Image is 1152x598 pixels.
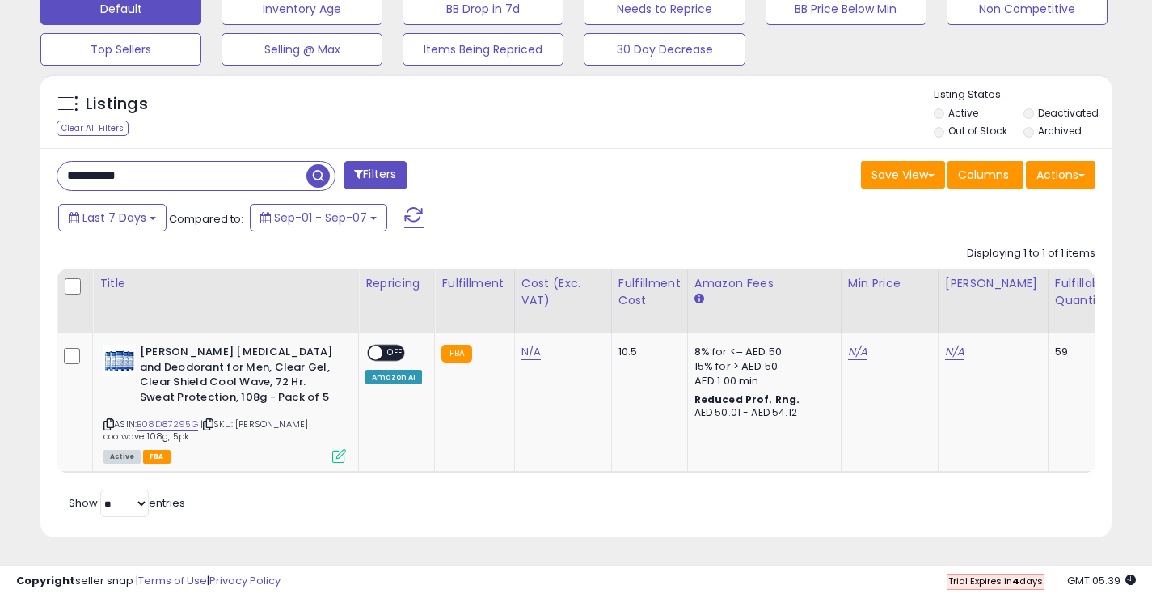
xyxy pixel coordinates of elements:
[584,33,745,66] button: 30 Day Decrease
[441,345,471,363] small: FBA
[86,93,148,116] h5: Listings
[694,406,829,420] div: AED 50.01 - AED 54.12
[861,161,945,189] button: Save View
[169,211,243,227] span: Compared to:
[848,275,931,292] div: Min Price
[140,345,336,409] b: [PERSON_NAME] [MEDICAL_DATA] and Deodorant for Men, Clear Gel, Clear Shield Cool Wave, 72 Hr. Swe...
[694,392,800,406] b: Reduced Prof. Rng.
[521,275,605,309] div: Cost (Exc. VAT)
[103,450,141,464] span: All listings currently available for purchase on Amazon
[945,275,1041,292] div: [PERSON_NAME]
[250,204,387,231] button: Sep-01 - Sep-07
[945,344,964,360] a: N/A
[1012,575,1019,587] b: 4
[403,33,563,66] button: Items Being Repriced
[694,345,829,359] div: 8% for <= AED 50
[967,246,1095,261] div: Displaying 1 to 1 of 1 items
[694,374,829,388] div: AED 1.00 min
[948,124,1007,138] label: Out of Stock
[1067,573,1136,588] span: 2025-09-15 05:39 GMT
[99,275,352,292] div: Title
[57,121,129,136] div: Clear All Filters
[82,210,146,226] span: Last 7 Days
[40,33,201,66] button: Top Sellers
[1055,275,1111,309] div: Fulfillable Quantity
[16,573,75,588] strong: Copyright
[441,275,507,292] div: Fulfillment
[1038,106,1099,120] label: Deactivated
[521,344,541,360] a: N/A
[1038,124,1082,138] label: Archived
[958,167,1009,183] span: Columns
[103,345,346,461] div: ASIN:
[103,418,308,442] span: | SKU: [PERSON_NAME] coolwave 108g, 5pk
[1026,161,1095,189] button: Actions
[934,87,1112,103] p: Listing States:
[137,418,198,431] a: B08D87295G
[694,275,834,292] div: Amazon Fees
[209,573,281,588] a: Privacy Policy
[1055,345,1105,359] div: 59
[948,106,978,120] label: Active
[16,574,281,589] div: seller snap | |
[947,161,1023,189] button: Columns
[69,495,185,511] span: Show: entries
[138,573,207,588] a: Terms of Use
[344,161,407,189] button: Filters
[848,344,867,360] a: N/A
[365,275,428,292] div: Repricing
[143,450,171,464] span: FBA
[222,33,382,66] button: Selling @ Max
[618,345,675,359] div: 10.5
[618,275,681,309] div: Fulfillment Cost
[694,292,704,307] small: Amazon Fees.
[103,345,136,376] img: 41UETAMAPeL._SL40_.jpg
[948,575,1043,587] span: Trial Expires in days
[694,359,829,374] div: 15% for > AED 50
[382,346,408,360] span: OFF
[274,210,367,226] span: Sep-01 - Sep-07
[58,204,167,231] button: Last 7 Days
[365,370,422,384] div: Amazon AI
